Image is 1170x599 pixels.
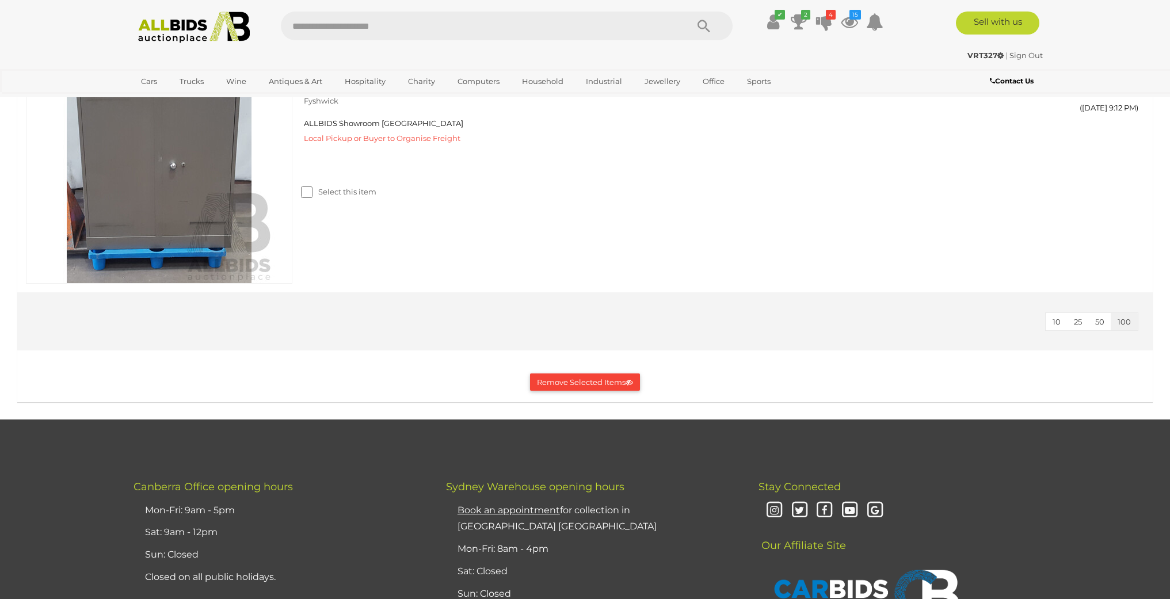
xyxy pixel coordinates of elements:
span: 25 [1074,317,1082,326]
a: Industrial [578,72,630,91]
a: Sports [740,72,778,91]
li: Mon-Fri: 8am - 4pm [455,538,730,560]
a: Cars [134,72,165,91]
i: 4 [826,10,836,20]
label: Select this item [301,186,376,197]
li: Sat: Closed [455,560,730,583]
a: [GEOGRAPHIC_DATA] [134,91,230,110]
li: Sat: 9am - 12pm [142,521,417,544]
span: Stay Connected [759,480,841,493]
a: Wine [219,72,254,91]
a: Trucks [172,72,211,91]
img: 54001-1a.jpg [44,53,275,283]
img: Allbids.com.au [132,12,257,43]
i: Google [865,501,885,521]
a: ✔ [765,12,782,32]
a: 2 [790,12,807,32]
a: Household [515,72,571,91]
a: Charity [401,72,443,91]
a: Antiques & Art [261,72,330,91]
button: Remove Selected Items [530,373,640,391]
strong: VRT327 [967,51,1004,60]
button: Search [675,12,733,40]
button: 25 [1067,313,1089,331]
a: VRT327 [967,51,1005,60]
button: 100 [1111,313,1138,331]
a: Jewellery [637,72,688,91]
button: 10 [1046,313,1068,331]
a: $1 yardley 9d 11h left ([DATE] 9:12 PM) [972,52,1141,119]
i: Facebook [814,501,834,521]
i: ✔ [775,10,785,20]
i: 2 [801,10,810,20]
u: Book an appointment [458,505,560,516]
span: 50 [1095,317,1104,326]
a: Computers [450,72,507,91]
a: Hospitality [337,72,393,91]
span: | [1005,51,1008,60]
button: 50 [1088,313,1111,331]
i: Instagram [764,501,784,521]
a: Sell with us [956,12,1039,35]
a: 15 [841,12,858,32]
span: 10 [1053,317,1061,326]
a: 4 [815,12,833,32]
a: Contact Us [990,75,1036,87]
span: Canberra Office opening hours [134,480,293,493]
a: Sign Out [1009,51,1043,60]
a: Book an appointmentfor collection in [GEOGRAPHIC_DATA] [GEOGRAPHIC_DATA] [458,505,657,532]
li: Mon-Fri: 9am - 5pm [142,499,417,522]
a: Office [695,72,732,91]
span: 100 [1118,317,1131,326]
i: Youtube [840,501,860,521]
li: Sun: Closed [142,544,417,566]
b: Contact Us [990,77,1034,85]
span: Our Affiliate Site [759,522,846,552]
i: 15 [849,10,861,20]
span: Sydney Warehouse opening hours [446,480,624,493]
li: Closed on all public holidays. [142,566,417,589]
i: Twitter [790,501,810,521]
